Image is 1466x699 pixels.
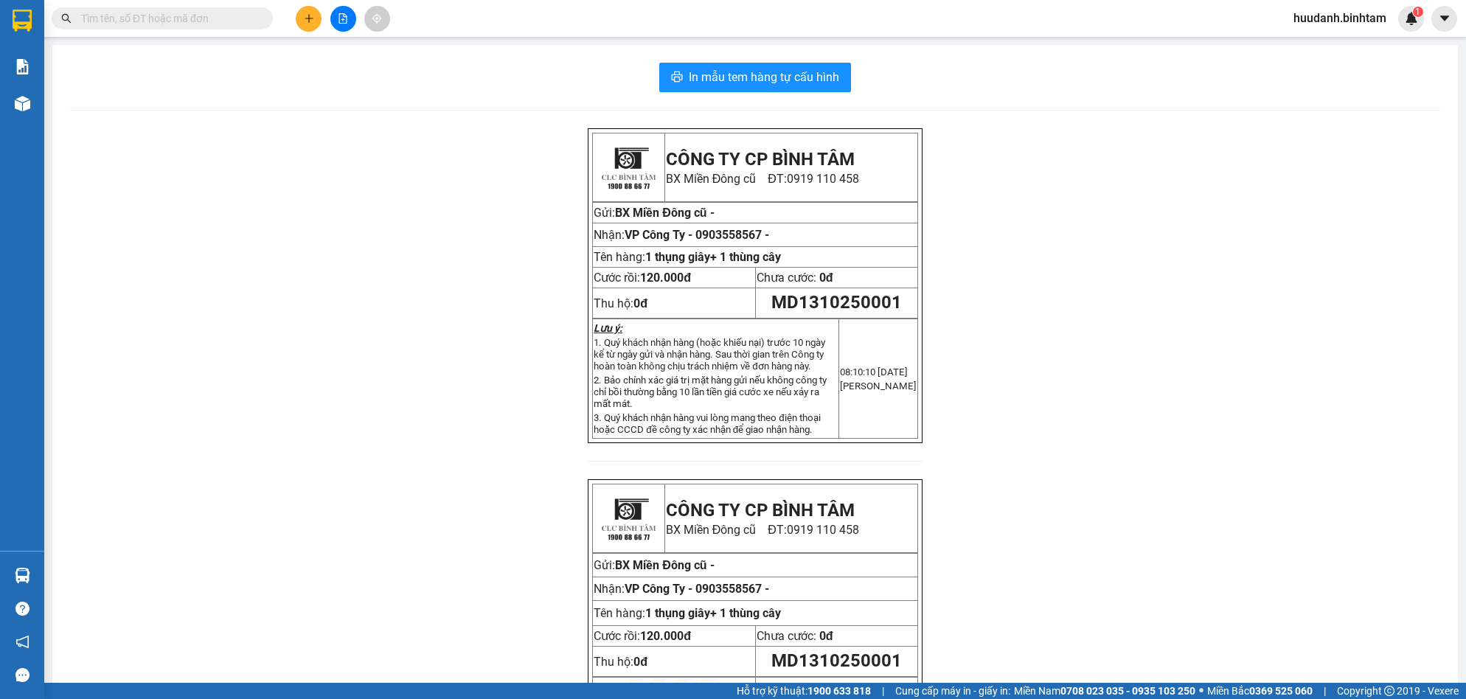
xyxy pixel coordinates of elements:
[594,558,714,572] span: Gửi:
[771,292,902,313] span: MD1310250001
[594,322,622,334] strong: Lưu ý:
[819,629,833,643] span: 0đ
[594,250,781,264] span: Tên hàng:
[615,206,714,220] span: BX Miền Đông cũ -
[1324,683,1326,699] span: |
[15,668,29,682] span: message
[15,635,29,649] span: notification
[666,500,855,521] strong: CÔNG TY CP BÌNH TÂM
[594,375,827,409] span: 2. Bảo chính xác giá trị mặt hàng gửi nếu không công ty chỉ bồi thường bằng 10 lần tiền giá cước ...
[13,10,32,32] img: logo-vxr
[695,228,769,242] span: 0903558567 -
[61,13,72,24] span: search
[1438,12,1451,25] span: caret-down
[296,6,322,32] button: plus
[594,337,825,372] span: 1. Quý khách nhận hàng (hoặc khiếu nại) trước 10 ngày kể từ ngày gửi và nhận hàng. Sau thời gian ...
[625,582,769,596] span: VP Công Ty -
[15,59,30,74] img: solution-icon
[595,485,661,552] img: logo
[304,13,314,24] span: plus
[625,228,769,242] span: VP Công Ty -
[645,606,781,620] span: 1 thụng giây+ 1 thùng cây
[840,380,917,392] span: [PERSON_NAME]
[671,71,683,85] span: printer
[364,6,390,32] button: aim
[1282,9,1398,27] span: huudanh.binhtam
[633,296,647,310] strong: 0đ
[1431,6,1457,32] button: caret-down
[1199,688,1203,694] span: ⚪️
[594,629,691,643] span: Cước rồi:
[633,655,647,669] strong: 0đ
[1413,7,1423,17] sup: 1
[595,134,661,201] img: logo
[787,172,859,186] span: 0919 110 458
[594,606,781,620] span: Tên hàng:
[1207,683,1313,699] span: Miền Bắc
[594,655,647,669] span: Thu hộ:
[15,96,30,111] img: warehouse-icon
[695,582,769,596] span: 0903558567 -
[895,683,1010,699] span: Cung cấp máy in - giấy in:
[640,629,691,643] span: 120.000đ
[338,13,348,24] span: file-add
[15,602,29,616] span: question-circle
[771,650,902,671] span: MD1310250001
[330,6,356,32] button: file-add
[666,523,859,537] span: BX Miền Đông cũ ĐT:
[1060,685,1195,697] strong: 0708 023 035 - 0935 103 250
[594,582,769,596] span: Nhận:
[666,149,855,170] strong: CÔNG TY CP BÌNH TÂM
[81,10,255,27] input: Tìm tên, số ĐT hoặc mã đơn
[1415,7,1420,17] span: 1
[594,412,820,435] span: 3. Quý khách nhận hàng vui lòng mang theo điện thoại hoặc CCCD đề công ty xác nhận để giao nhận h...
[819,271,833,285] span: 0đ
[840,366,908,378] span: 08:10:10 [DATE]
[689,68,839,86] span: In mẫu tem hàng tự cấu hình
[757,271,833,285] span: Chưa cước:
[737,683,871,699] span: Hỗ trợ kỹ thuật:
[659,63,851,92] button: printerIn mẫu tem hàng tự cấu hình
[372,13,382,24] span: aim
[615,558,714,572] span: BX Miền Đông cũ -
[15,568,30,583] img: warehouse-icon
[640,271,691,285] span: 120.000đ
[807,685,871,697] strong: 1900 633 818
[645,250,781,264] span: 1 thụng giây+ 1 thùng cây
[594,271,691,285] span: Cước rồi:
[757,629,833,643] span: Chưa cước:
[1249,685,1313,697] strong: 0369 525 060
[594,206,615,220] span: Gửi:
[594,296,647,310] span: Thu hộ:
[1405,12,1418,25] img: icon-new-feature
[882,683,884,699] span: |
[594,228,769,242] span: Nhận:
[1384,686,1394,696] span: copyright
[666,172,859,186] span: BX Miền Đông cũ ĐT:
[1014,683,1195,699] span: Miền Nam
[787,523,859,537] span: 0919 110 458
